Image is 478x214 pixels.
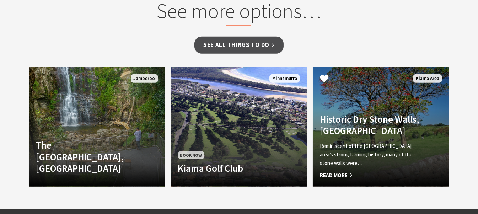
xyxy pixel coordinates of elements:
[269,74,300,83] span: Minnamurra
[194,37,284,53] a: See all Things To Do
[320,113,421,137] h4: Historic Dry Stone Walls, [GEOGRAPHIC_DATA]
[320,171,421,180] span: Read More
[313,67,449,187] a: Historic Dry Stone Walls, [GEOGRAPHIC_DATA] Reminiscent of the [GEOGRAPHIC_DATA] area’s strong fa...
[36,139,138,174] h4: The [GEOGRAPHIC_DATA], [GEOGRAPHIC_DATA]
[29,67,165,187] a: The [GEOGRAPHIC_DATA], [GEOGRAPHIC_DATA] Jamberoo
[178,151,204,159] span: Book Now
[178,162,280,174] h4: Kiama Golf Club
[413,74,442,83] span: Kiama Area
[313,67,336,91] button: Click to Favourite Historic Dry Stone Walls, Kiama
[171,67,307,187] a: Another Image Used Book Now Kiama Golf Club Minnamurra
[320,142,421,167] p: Reminiscent of the [GEOGRAPHIC_DATA] area’s strong farming history, many of the stone walls were…
[131,74,158,83] span: Jamberoo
